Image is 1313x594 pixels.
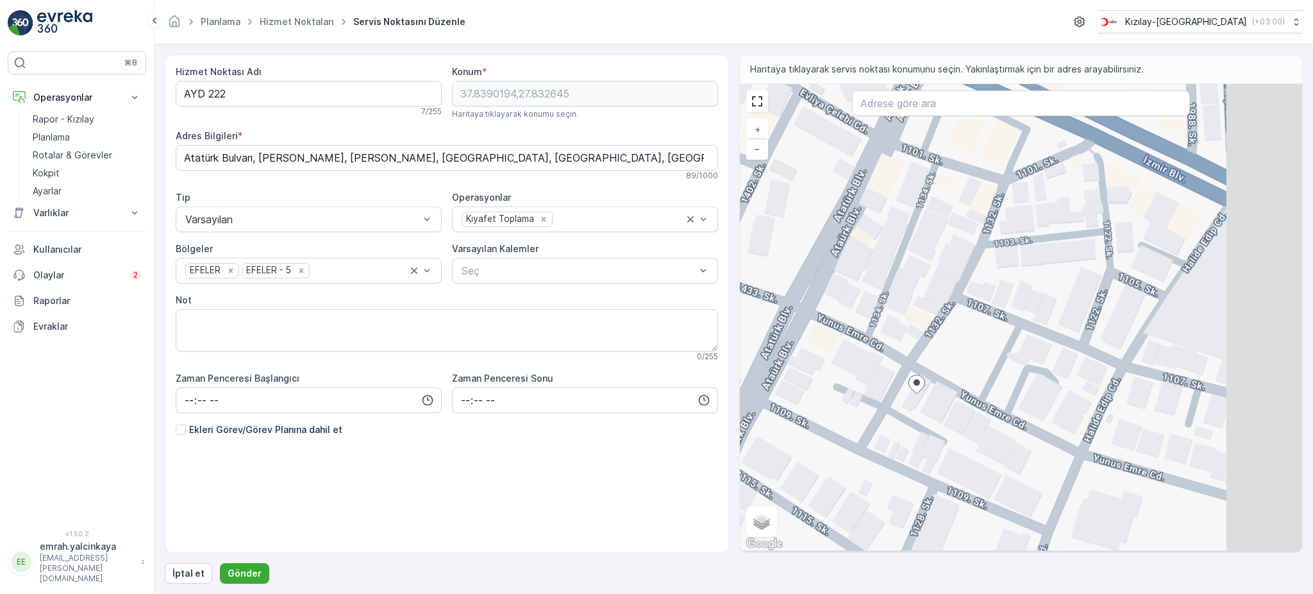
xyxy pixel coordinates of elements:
p: 2 [133,270,138,280]
label: Not [176,294,192,305]
p: 89 / 1000 [686,171,718,181]
button: Gönder [220,563,269,584]
button: İptal et [165,563,212,584]
span: v 1.50.2 [8,530,146,538]
span: Servis Noktasını Düzenle [351,15,468,28]
p: Kızılay-[GEOGRAPHIC_DATA] [1125,15,1247,28]
a: Rotalar & Görevler [28,146,146,164]
a: Olaylar2 [8,262,146,288]
span: − [754,143,760,154]
p: Gönder [228,567,262,580]
a: Kokpit [28,164,146,182]
div: Remove EFELER - 5 [294,265,308,276]
a: View Fullscreen [748,92,767,111]
label: Operasyonlar [452,192,511,203]
p: Raporlar [33,294,141,307]
p: Evraklar [33,320,141,333]
p: emrah.yalcinkaya [40,540,135,553]
a: Layers [748,507,776,536]
label: Hizmet Noktası Adı [176,66,262,77]
a: Kullanıcılar [8,237,146,262]
label: Konum [452,66,482,77]
label: Tip [176,192,190,203]
div: EE [11,552,31,572]
label: Zaman Penceresi Başlangıcı [176,373,299,384]
label: Zaman Penceresi Sonu [452,373,553,384]
p: Ekleri Görev/Görev Planına dahil et [189,423,342,436]
label: Adres Bilgileri [176,130,238,141]
span: Haritaya tıklayarak konumu seçin. [452,109,578,119]
label: Varsayılan Kalemler [452,243,539,254]
div: Kıyafet Toplama [462,212,536,226]
button: Operasyonlar [8,85,146,110]
div: EFELER [186,264,222,277]
a: Yakınlaştır [748,120,767,139]
input: Adrese göre ara [852,90,1190,116]
img: logo [8,10,33,36]
p: [EMAIL_ADDRESS][PERSON_NAME][DOMAIN_NAME] [40,553,135,584]
a: Rapor - Kızılay [28,110,146,128]
button: Varlıklar [8,200,146,226]
a: Ayarlar [28,182,146,200]
a: Evraklar [8,314,146,339]
a: Planlama [201,16,240,27]
p: ⌘B [124,58,137,68]
p: Rotalar & Görevler [33,149,112,162]
p: Varlıklar [33,207,121,219]
div: Remove EFELER [224,265,238,276]
a: Bu bölgeyi Google Haritalar'da açın (yeni pencerede açılır) [743,536,785,552]
div: Remove Kıyafet Toplama [537,214,551,225]
p: Operasyonlar [33,91,121,104]
img: k%C4%B1z%C4%B1lay_D5CCths.png [1098,15,1120,29]
button: Kızılay-[GEOGRAPHIC_DATA](+03:00) [1098,10,1303,33]
p: Seç [462,263,696,278]
a: Ana Sayfa [167,19,181,30]
img: logo_light-DOdMpM7g.png [37,10,92,36]
img: Google [743,536,785,552]
p: Rapor - Kızılay [33,113,94,126]
p: Ayarlar [33,185,62,198]
p: 0 / 255 [697,352,718,362]
p: Olaylar [33,269,123,282]
p: Kokpit [33,167,60,180]
a: Raporlar [8,288,146,314]
p: ( +03:00 ) [1252,17,1285,27]
p: 7 / 255 [421,106,442,117]
a: Hizmet Noktaları [260,16,334,27]
a: Planlama [28,128,146,146]
label: Bölgeler [176,243,213,254]
span: + [755,124,760,135]
p: Kullanıcılar [33,243,141,256]
span: Haritaya tıklayarak servis noktası konumunu seçin. Yakınlaştırmak için bir adres arayabilirsiniz. [750,63,1144,76]
div: EFELER - 5 [242,264,293,277]
button: EEemrah.yalcinkaya[EMAIL_ADDRESS][PERSON_NAME][DOMAIN_NAME] [8,540,146,584]
p: İptal et [172,567,205,580]
a: Uzaklaştır [748,139,767,158]
p: Planlama [33,131,70,144]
